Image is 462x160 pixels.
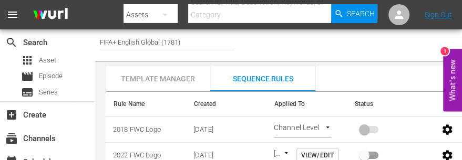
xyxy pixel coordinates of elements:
button: Open Feedback Widget [443,49,462,111]
span: Search [347,4,375,23]
span: Channels [5,132,18,145]
a: Sign Out [425,10,452,19]
span: Create [5,109,18,121]
button: Search [331,4,377,23]
span: Asset [39,55,56,66]
span: menu [6,8,19,21]
div: Channel Level [274,122,332,137]
div: 1 [440,47,449,55]
span: Series [21,86,34,99]
img: ans4CAIJ8jUAAAAAAAAAAAAAAAAAAAAAAAAgQb4GAAAAAAAAAAAAAAAAAAAAAAAAJMjXAAAAAAAAAAAAAAAAAAAAAAAAgAT5G... [25,3,76,27]
button: Template Manager [105,66,210,91]
span: 2018 FWC Logo [113,125,161,133]
span: Asset [21,54,34,67]
span: Series [39,87,58,98]
th: Rule Name [105,92,186,117]
span: [DATE] [193,151,213,159]
th: Created [186,92,266,117]
span: 09/24/2025 12:31:06 +02:00 [193,125,213,133]
span: Episode [21,70,34,83]
button: Sequence Rules [210,66,315,91]
span: Edit [435,151,460,158]
span: Search [5,36,18,49]
th: Status [346,92,427,117]
th: Applied To [266,92,346,117]
span: Episode [39,71,63,81]
span: 2022 FWC Logo [113,151,161,159]
span: Edit [435,125,460,133]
